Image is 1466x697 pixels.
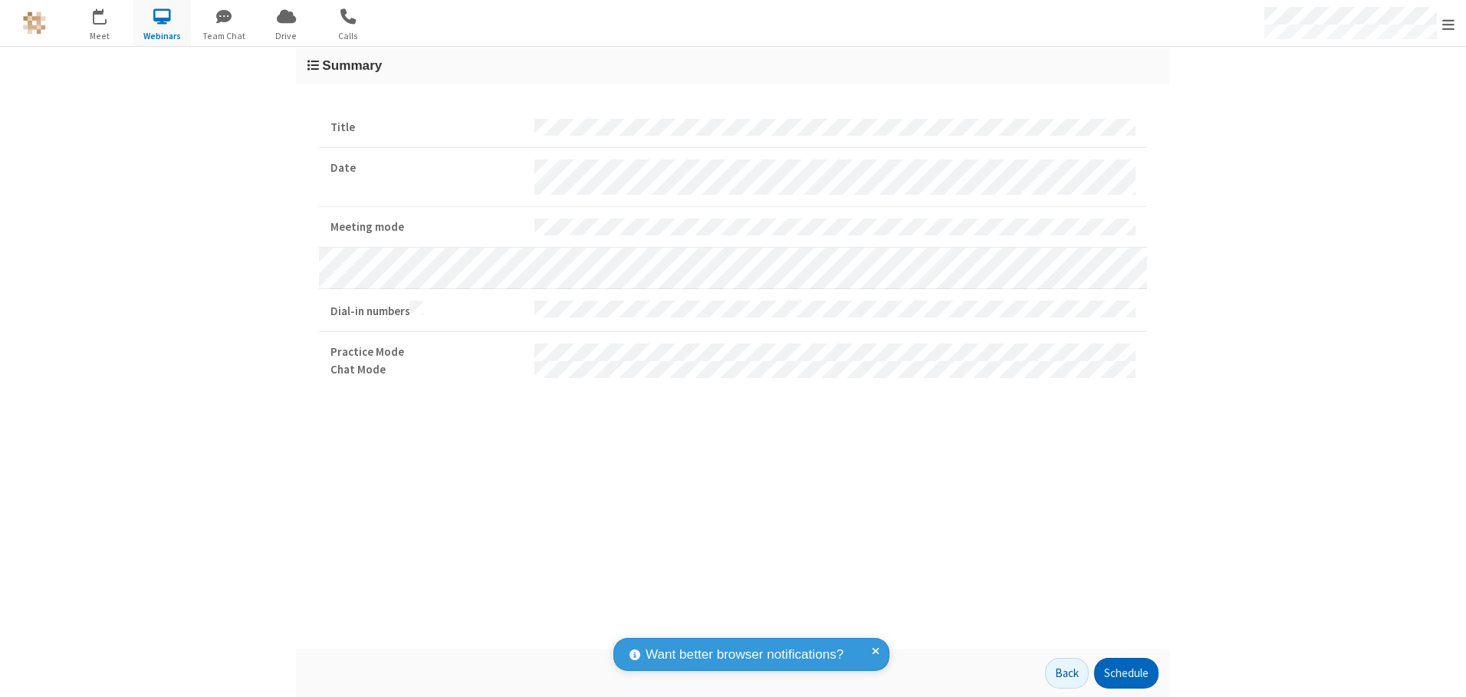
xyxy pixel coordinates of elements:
span: Meet [71,29,129,43]
strong: Dial-in numbers [330,301,523,321]
button: Back [1045,658,1089,689]
span: Webinars [133,29,191,43]
strong: Meeting mode [330,219,523,236]
strong: Chat Mode [330,361,523,379]
strong: Title [330,119,523,136]
img: QA Selenium DO NOT DELETE OR CHANGE [23,12,46,35]
span: Want better browser notifications? [646,645,843,665]
span: Calls [320,29,377,43]
div: 9 [104,8,113,20]
span: Summary [322,58,382,73]
span: Team Chat [196,29,253,43]
strong: Date [330,159,523,177]
button: Schedule [1094,658,1159,689]
span: Drive [258,29,315,43]
strong: Practice Mode [330,344,523,361]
